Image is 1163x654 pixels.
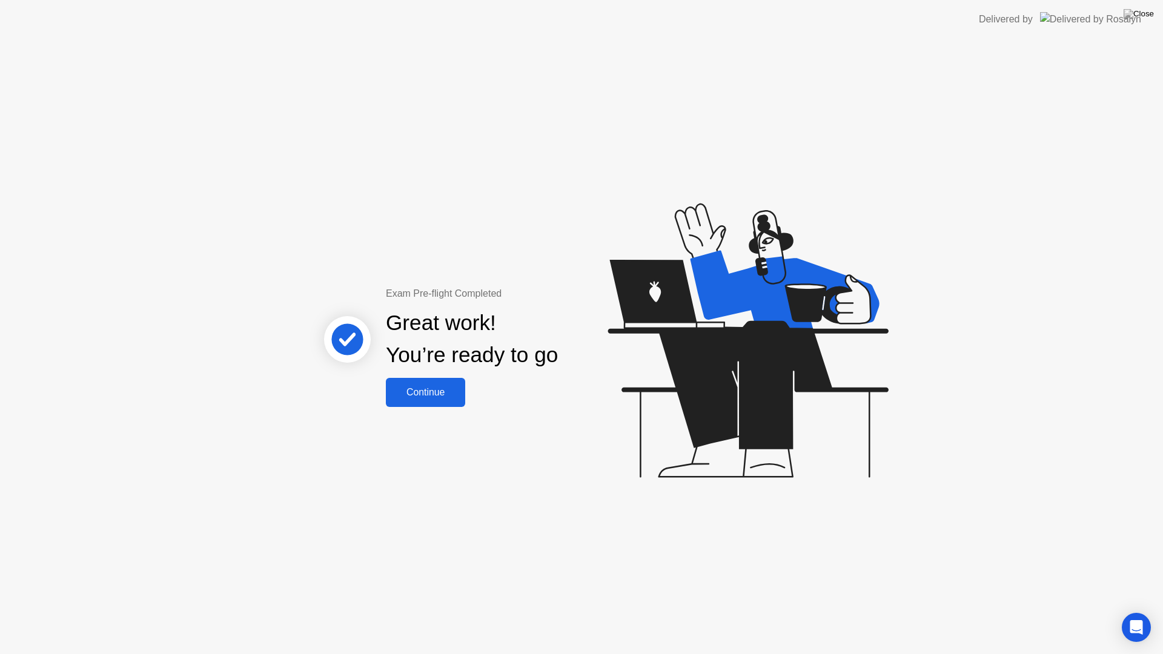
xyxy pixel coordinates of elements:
button: Continue [386,378,465,407]
div: Open Intercom Messenger [1122,613,1151,642]
div: Exam Pre-flight Completed [386,286,636,301]
img: Delivered by Rosalyn [1040,12,1141,26]
div: Great work! You’re ready to go [386,307,558,371]
div: Delivered by [979,12,1033,27]
img: Close [1124,9,1154,19]
div: Continue [389,387,462,398]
